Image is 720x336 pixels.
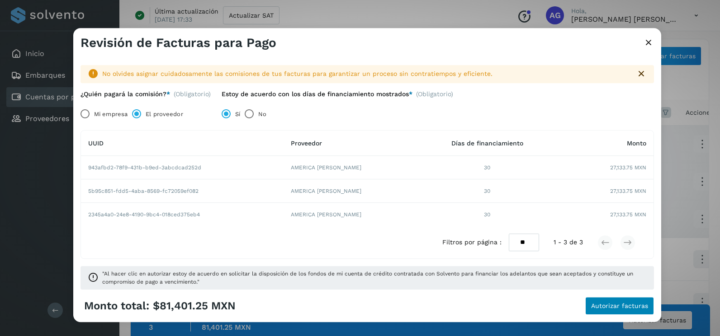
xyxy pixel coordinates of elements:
span: "Al hacer clic en autorizar estoy de acuerdo en solicitar la disposición de los fondos de mi cuen... [102,270,647,286]
span: Monto total: [84,299,149,313]
td: AMERICA [PERSON_NAME] [284,203,419,227]
button: Autorizar facturas [585,297,654,315]
span: (Obligatorio) [416,90,453,102]
h3: Revisión de Facturas para Pago [81,35,276,51]
span: 27,133.75 MXN [610,187,646,195]
label: El proveedor [146,105,183,123]
span: 27,133.75 MXN [610,211,646,219]
span: Días de financiamiento [451,140,523,147]
td: AMERICA [PERSON_NAME] [284,156,419,180]
label: Estoy de acuerdo con los días de financiamiento mostrados [222,90,412,98]
span: (Obligatorio) [174,90,211,98]
td: 5b95c851-fdd5-4aba-8569-fc72059ef082 [81,180,284,203]
span: 1 - 3 de 3 [554,238,583,247]
label: No [258,105,266,123]
td: 943afbd2-78f9-431b-b9ed-3abcdcad252d [81,156,284,180]
td: AMERICA [PERSON_NAME] [284,180,419,203]
span: Autorizar facturas [591,303,648,309]
label: Sí [235,105,240,123]
label: ¿Quién pagará la comisión? [81,90,170,98]
div: No olvides asignar cuidadosamente las comisiones de tus facturas para garantizar un proceso sin c... [102,69,629,79]
td: 30 [419,203,556,227]
span: $81,401.25 MXN [153,299,236,313]
td: 30 [419,156,556,180]
span: 27,133.75 MXN [610,163,646,172]
span: Monto [627,140,646,147]
label: Mi empresa [94,105,128,123]
span: Proveedor [291,140,322,147]
span: Filtros por página : [442,238,502,247]
td: 2345a4a0-24e8-4190-9bc4-018ced375eb4 [81,203,284,227]
td: 30 [419,180,556,203]
span: UUID [88,140,104,147]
